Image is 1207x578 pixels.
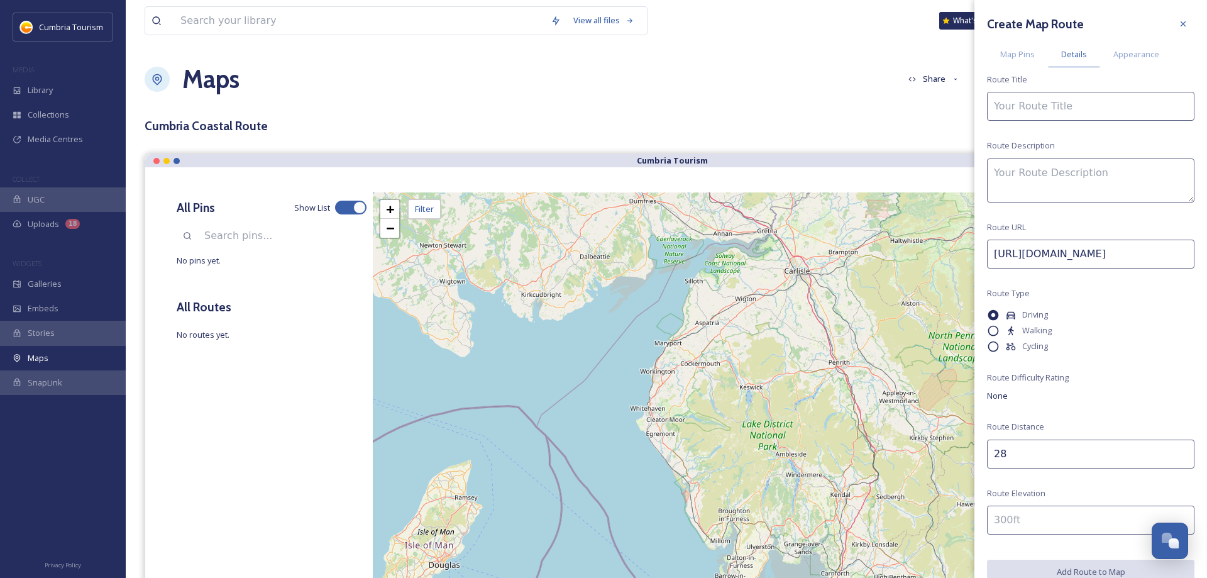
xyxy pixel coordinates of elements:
input: Search your library [174,7,544,35]
h3: Create Map Route [987,15,1084,33]
span: Route Type [987,287,1030,299]
span: WIDGETS [13,258,41,268]
span: Stories [28,327,55,339]
span: Embeds [28,303,58,314]
span: Collections [28,109,69,121]
span: Media Centres [28,133,83,145]
button: Open Chat [1152,523,1188,559]
input: 300ft [987,506,1194,535]
div: 18 [65,219,80,229]
input: https://www.snapsea.io [987,240,1194,269]
span: MEDIA [13,65,35,74]
span: Cumbria Tourism [39,21,103,33]
span: Uploads [28,218,59,230]
span: Route URL [987,221,1026,233]
img: images.jpg [20,21,33,33]
input: Search pins... [198,222,367,250]
span: Maps [28,352,48,364]
input: Your Route Title [987,92,1194,121]
span: Appearance [1113,48,1159,60]
span: Route Distance [987,421,1044,433]
span: Route Difficulty Rating [987,372,1069,384]
span: Show List [294,202,330,214]
a: Privacy Policy [45,557,81,572]
span: Details [1061,48,1087,60]
a: Zoom in [380,200,399,219]
h3: All Routes [177,298,231,316]
a: View all files [567,8,641,33]
span: COLLECT [13,174,40,184]
span: Map Pins [1000,48,1035,60]
button: Customise [972,67,1054,91]
a: What's New [939,12,1002,30]
h3: Cumbria Coastal Route [145,117,268,135]
a: Zoom out [380,219,399,238]
div: Filter [407,199,441,220]
button: Share [902,67,966,91]
span: Library [28,84,53,96]
span: UGC [28,194,45,206]
span: + [386,201,394,217]
span: Route Description [987,140,1055,152]
span: Cycling [1022,340,1048,352]
input: 1.5km [987,440,1194,469]
span: None [987,390,1008,402]
a: Maps [182,60,240,98]
span: Route Elevation [987,487,1045,499]
span: Galleries [28,278,62,290]
span: − [386,220,394,236]
span: No routes yet. [177,329,229,341]
span: Route Title [987,74,1027,86]
span: No pins yet. [177,255,221,267]
span: Walking [1022,325,1052,336]
span: Driving [1022,309,1048,321]
h3: All Pins [177,199,215,217]
span: SnapLink [28,377,62,389]
span: Privacy Policy [45,561,81,569]
strong: Cumbria Tourism [637,155,708,166]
